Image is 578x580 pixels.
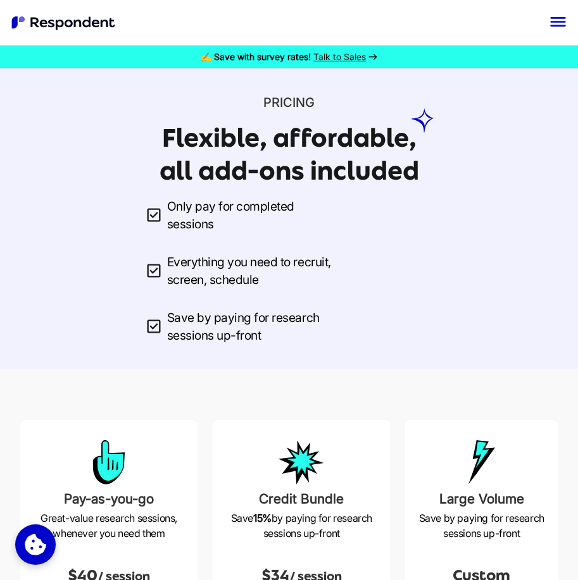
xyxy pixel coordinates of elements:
p: Only pay for completed sessions [147,197,294,233]
h1: Flexible, affordable, all add-ons included [160,123,419,185]
p: Great-value research sessions, whenever you need them [30,510,187,541]
p: Save by paying for research sessions up-front [147,309,320,344]
p: Save by paying for research sessions up-front [223,510,380,541]
h3: Pay-as-you-go [30,488,187,510]
strong: ✍️ Save with survey rates! [201,51,311,62]
p: Save by paying for research sessions up-front [415,510,548,541]
p: Everything you need to recruit, screen, schedule [147,253,331,288]
h3: Credit Bundle [223,488,380,510]
span: PRICING [263,95,315,110]
img: Untitled UI logotext [10,15,118,31]
span: Talk to Sales [313,51,366,62]
h3: Large Volume [415,488,548,510]
strong: 15% [253,512,272,524]
div: menu [548,12,568,33]
a: home [10,15,118,31]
